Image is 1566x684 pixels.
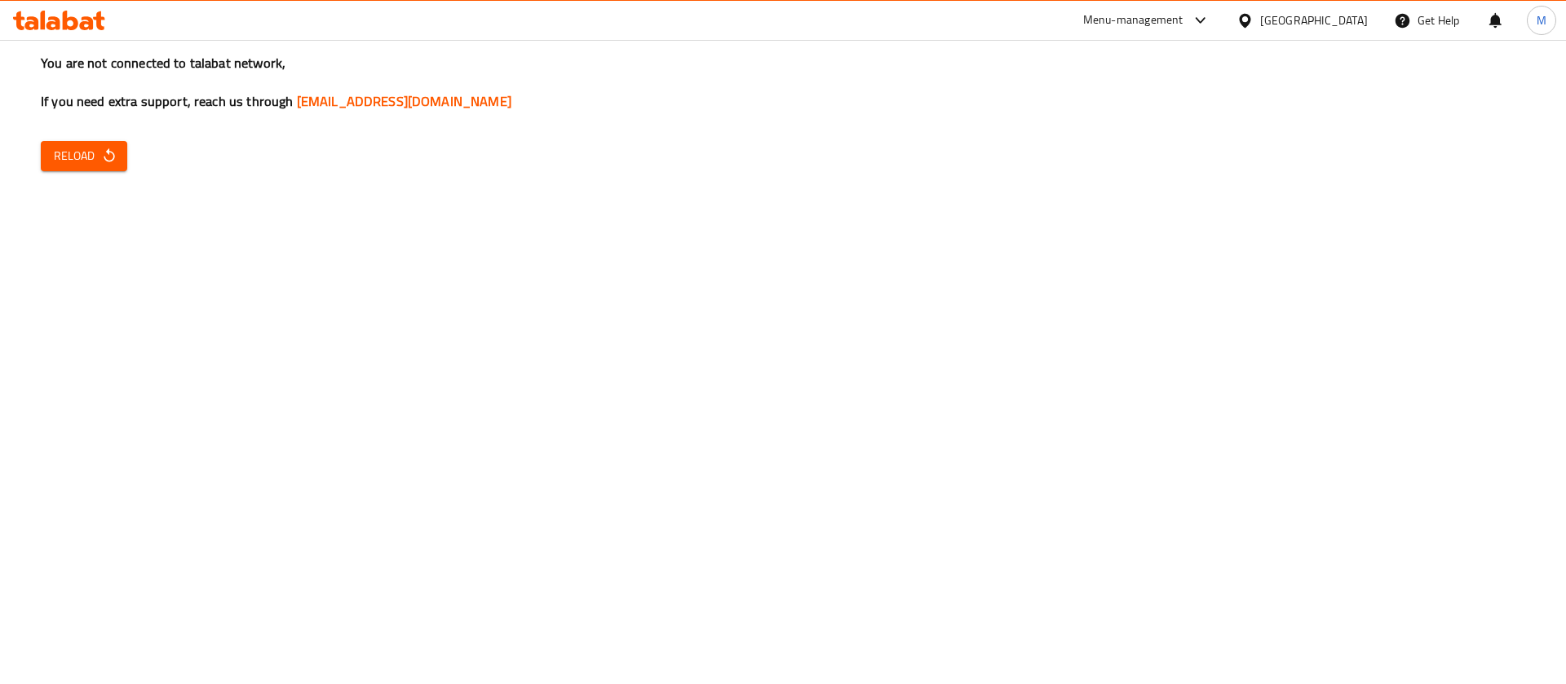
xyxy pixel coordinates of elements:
[297,89,511,113] a: [EMAIL_ADDRESS][DOMAIN_NAME]
[54,146,114,166] span: Reload
[41,54,1525,111] h3: You are not connected to talabat network, If you need extra support, reach us through
[1083,11,1183,30] div: Menu-management
[41,141,127,171] button: Reload
[1537,11,1546,29] span: M
[1260,11,1368,29] div: [GEOGRAPHIC_DATA]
